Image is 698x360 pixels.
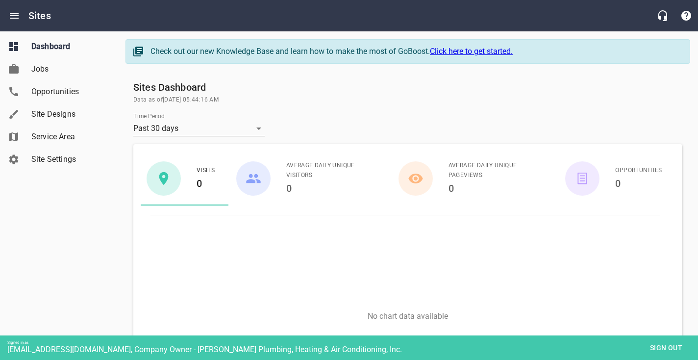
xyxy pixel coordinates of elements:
button: Live Chat [651,4,674,27]
h6: 0 [197,176,215,191]
span: Service Area [31,131,106,143]
div: Signed in as [7,340,698,345]
div: Past 30 days [133,121,265,136]
h6: Sites [28,8,51,24]
div: [EMAIL_ADDRESS][DOMAIN_NAME], Company Owner - [PERSON_NAME] Plumbing, Heating & Air Conditioning,... [7,345,698,354]
span: Sign out [646,342,687,354]
button: Open drawer [2,4,26,27]
span: Opportunities [31,86,106,98]
span: Opportunities [615,166,662,176]
span: Site Designs [31,108,106,120]
span: Average Daily Unique Pageviews [449,161,545,180]
h6: 0 [449,180,545,196]
div: Check out our new Knowledge Base and learn how to make the most of GoBoost. [150,46,680,57]
h6: 0 [286,180,375,196]
a: Click here to get started. [430,47,513,56]
label: Time Period [133,113,165,119]
span: Average Daily Unique Visitors [286,161,375,180]
button: Sign out [642,339,691,357]
span: Dashboard [31,41,106,52]
span: Data as of [DATE] 05:44:16 AM [133,95,682,105]
h6: Sites Dashboard [133,79,682,95]
span: Jobs [31,63,106,75]
h6: 0 [615,176,662,191]
button: Support Portal [674,4,698,27]
span: Visits [197,166,215,176]
p: No chart data available [141,311,675,321]
span: Site Settings [31,154,106,165]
